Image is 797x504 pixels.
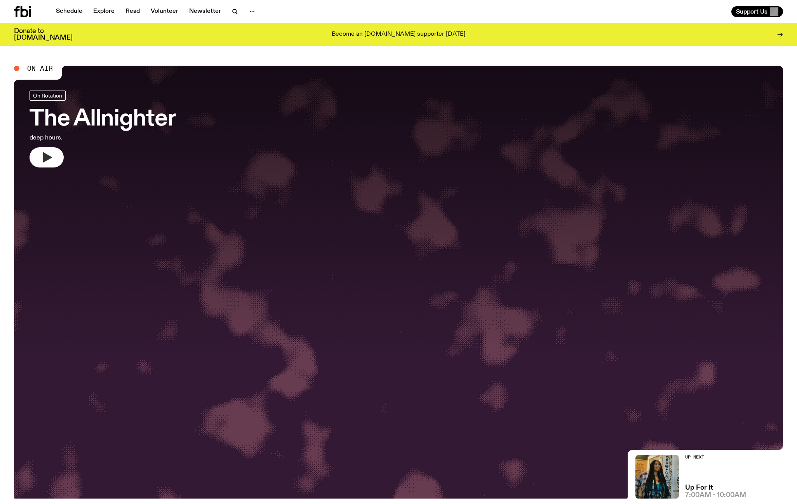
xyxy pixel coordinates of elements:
a: Newsletter [184,6,226,17]
h3: The Allnighter [30,108,176,130]
button: Support Us [731,6,783,17]
span: On Air [27,65,53,72]
p: deep hours. [30,133,176,143]
span: 7:00am - 10:00am [685,492,746,499]
span: Support Us [736,8,767,15]
h2: Up Next [685,455,746,459]
a: On Rotation [30,91,66,101]
a: Read [121,6,144,17]
a: Schedule [51,6,87,17]
span: On Rotation [33,92,62,98]
a: Volunteer [146,6,183,17]
p: Become an [DOMAIN_NAME] supporter [DATE] [332,31,465,38]
a: The Allnighterdeep hours. [30,91,176,167]
a: Up For It [685,485,713,491]
img: Ify - a Brown Skin girl with black braided twists, looking up to the side with her tongue stickin... [635,455,679,499]
a: Explore [89,6,119,17]
h3: Donate to [DOMAIN_NAME] [14,28,73,41]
